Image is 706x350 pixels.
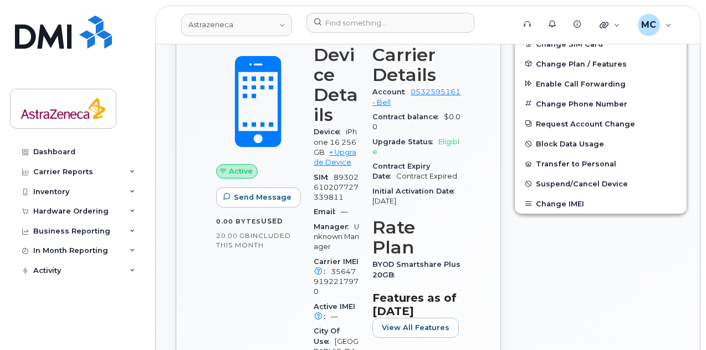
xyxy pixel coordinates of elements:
button: Send Message [216,187,301,207]
h3: Rate Plan [372,217,461,257]
span: Change Plan / Features [536,59,627,68]
span: included this month [216,231,291,250]
a: + Upgrade Device [314,148,356,166]
button: Block Data Usage [515,134,687,154]
span: Contract balance [372,113,444,121]
button: Request Account Change [515,114,687,134]
a: 0532595161 - Bell [372,88,461,106]
span: SIM [314,173,334,181]
span: Account [372,88,411,96]
span: Suspend/Cancel Device [536,180,628,188]
div: Quicklinks [592,14,628,36]
span: View All Features [382,322,449,333]
span: — [331,312,338,321]
span: Initial Activation Date [372,187,460,195]
a: Astrazeneca [181,14,292,36]
h3: Features as of [DATE] [372,291,461,318]
span: 0.00 Bytes [216,217,261,225]
span: Manager [314,222,354,231]
span: Upgrade Status [372,138,438,146]
span: iPhone 16 256GB [314,128,357,156]
span: BYOD Smartshare Plus 20GB [372,260,461,278]
button: Change Phone Number [515,94,687,114]
span: 356479192217970 [314,267,359,296]
span: — [341,207,348,216]
span: City Of Use [314,327,340,345]
span: Contract Expiry Date [372,162,430,180]
span: [DATE] [372,197,396,205]
span: 20.00 GB [216,232,250,240]
span: Eligible [372,138,459,156]
button: Suspend/Cancel Device [515,174,687,194]
span: Active IMEI [314,302,355,321]
span: Send Message [234,192,291,202]
span: 89302610207727339811 [314,173,359,202]
h3: Device Details [314,45,359,125]
span: MC [641,18,656,32]
button: View All Features [372,318,459,338]
button: Enable Call Forwarding [515,74,687,94]
div: Marlo Cabansag [630,14,679,36]
span: Email [314,207,341,216]
span: Device [314,128,346,136]
span: Enable Call Forwarding [536,79,626,88]
button: Change Plan / Features [515,54,687,74]
span: Carrier IMEI [314,257,359,276]
button: Transfer to Personal [515,154,687,174]
button: Change IMEI [515,194,687,214]
span: Unknown Manager [314,222,359,251]
input: Find something... [306,13,474,33]
h3: Carrier Details [372,45,461,85]
span: Active [229,166,253,176]
span: Contract Expired [396,172,457,180]
span: used [261,217,283,225]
